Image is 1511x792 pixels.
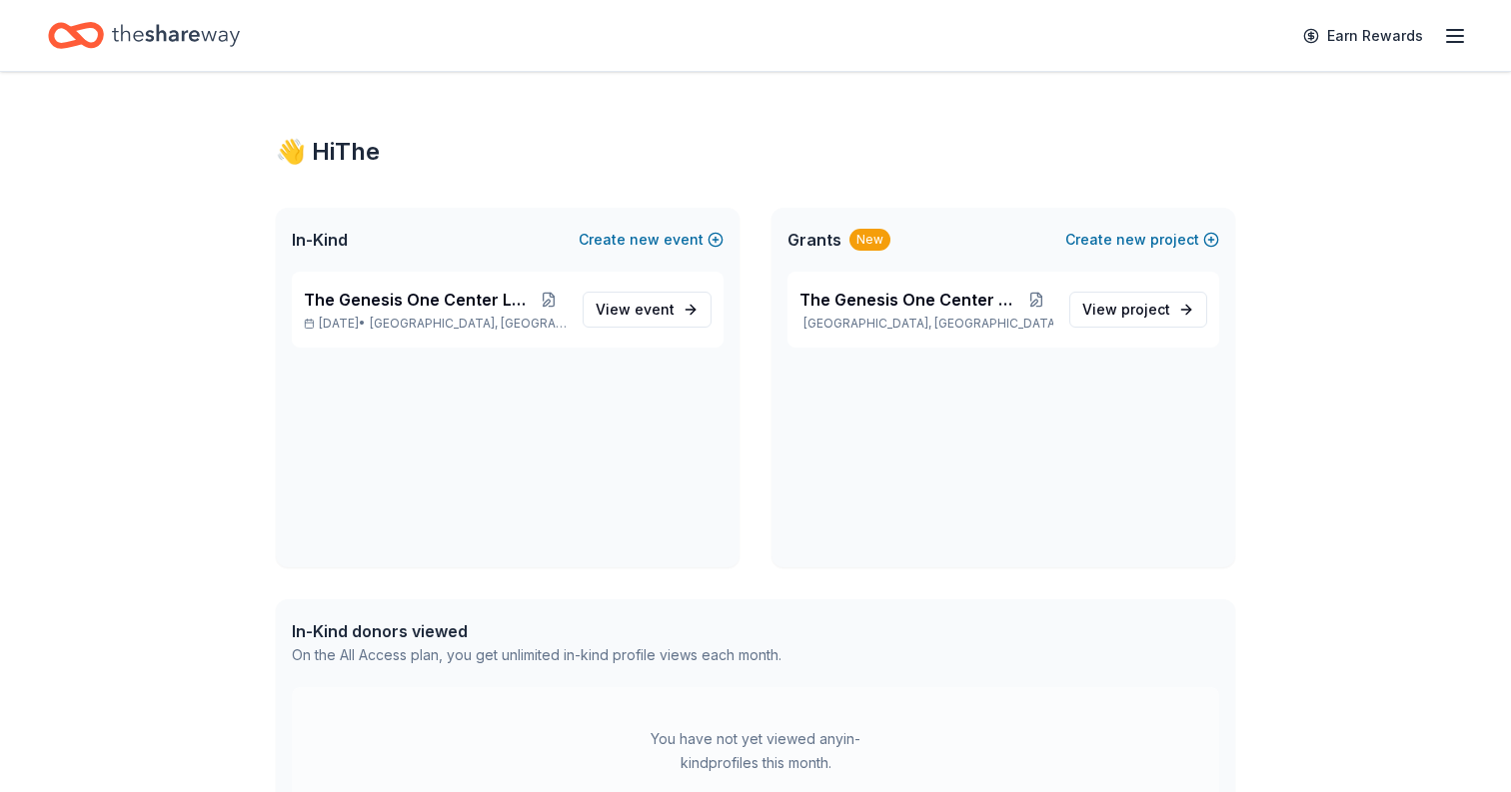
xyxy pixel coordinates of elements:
span: event [635,301,675,318]
div: On the All Access plan, you get unlimited in-kind profile views each month. [292,643,781,667]
a: Earn Rewards [1291,18,1435,54]
span: new [1116,228,1146,252]
span: View [1082,298,1170,322]
a: Home [48,12,240,59]
span: The Genesis One Center Launch [304,288,532,312]
span: [GEOGRAPHIC_DATA], [GEOGRAPHIC_DATA] [370,316,567,332]
p: [DATE] • [304,316,567,332]
div: New [849,229,890,251]
span: View [596,298,675,322]
span: new [630,228,660,252]
span: Grants [787,228,841,252]
div: In-Kind donors viewed [292,619,781,643]
div: You have not yet viewed any in-kind profiles this month. [631,727,880,775]
a: View project [1069,292,1207,328]
p: [GEOGRAPHIC_DATA], [GEOGRAPHIC_DATA] [799,316,1053,332]
a: View event [583,292,712,328]
span: The Genesis One Center Launch [799,288,1019,312]
div: 👋 Hi The [276,136,1235,168]
button: Createnewproject [1065,228,1219,252]
span: project [1121,301,1170,318]
span: In-Kind [292,228,348,252]
button: Createnewevent [579,228,724,252]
